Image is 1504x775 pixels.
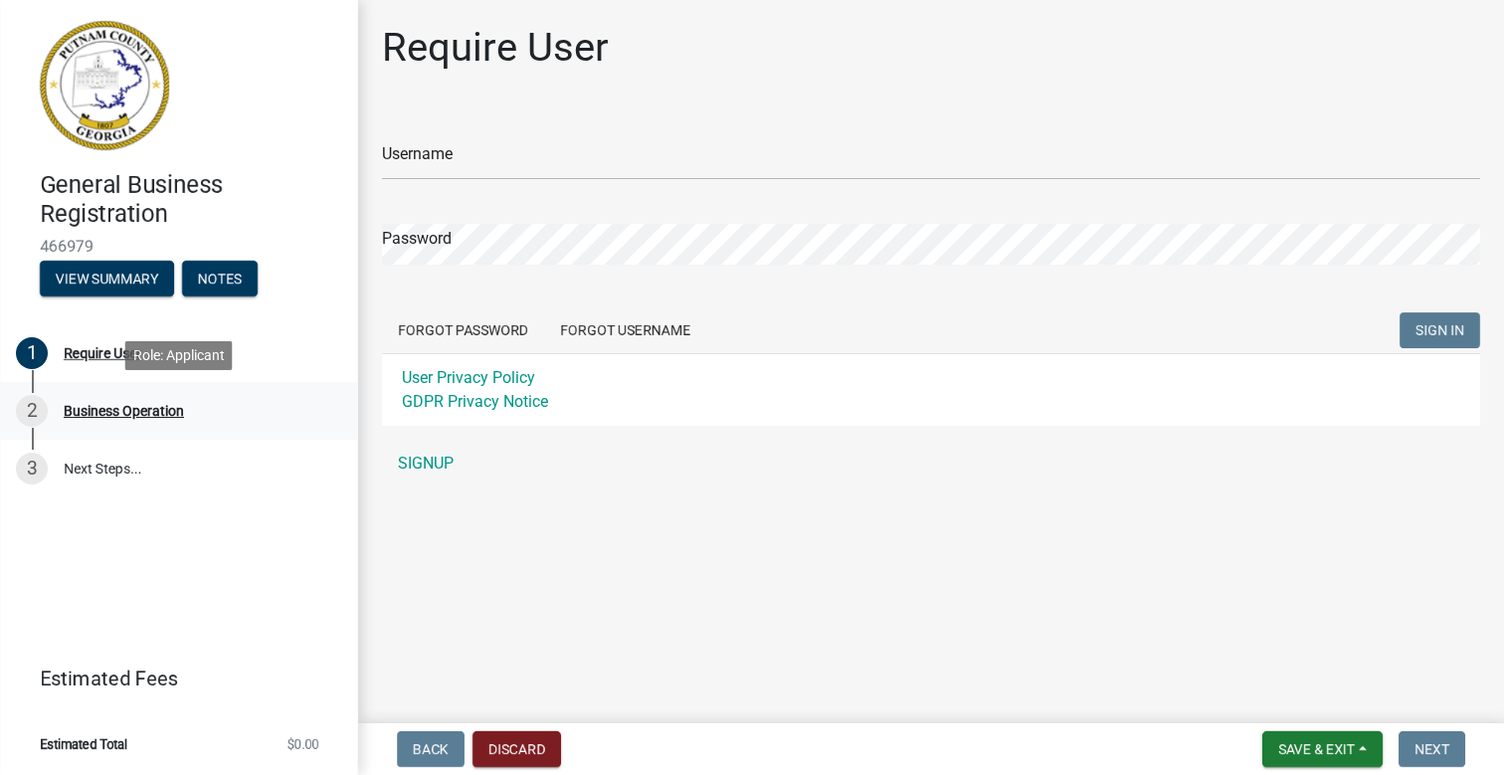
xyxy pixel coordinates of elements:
button: Discard [472,731,561,767]
h4: General Business Registration [40,171,342,229]
span: Next [1414,741,1449,757]
div: 1 [16,337,48,369]
a: GDPR Privacy Notice [402,392,548,411]
wm-modal-confirm: Notes [182,272,258,288]
h1: Require User [382,24,609,72]
div: 2 [16,395,48,427]
button: Save & Exit [1262,731,1383,767]
button: Back [397,731,465,767]
div: Role: Applicant [125,341,233,370]
button: View Summary [40,261,174,296]
button: SIGN IN [1400,312,1480,348]
div: Business Operation [64,404,184,418]
div: Require User [64,346,141,360]
span: SIGN IN [1415,322,1464,338]
button: Next [1399,731,1465,767]
span: $0.00 [287,738,318,751]
a: User Privacy Policy [402,368,535,387]
span: Save & Exit [1278,741,1355,757]
a: Estimated Fees [16,659,326,698]
span: 466979 [40,237,318,256]
button: Forgot Username [544,312,706,348]
wm-modal-confirm: Summary [40,272,174,288]
div: 3 [16,453,48,484]
a: SIGNUP [382,444,1480,484]
button: Notes [182,261,258,296]
img: Putnam County, Georgia [40,21,169,150]
button: Forgot Password [382,312,544,348]
span: Back [413,741,449,757]
span: Estimated Total [40,738,127,751]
